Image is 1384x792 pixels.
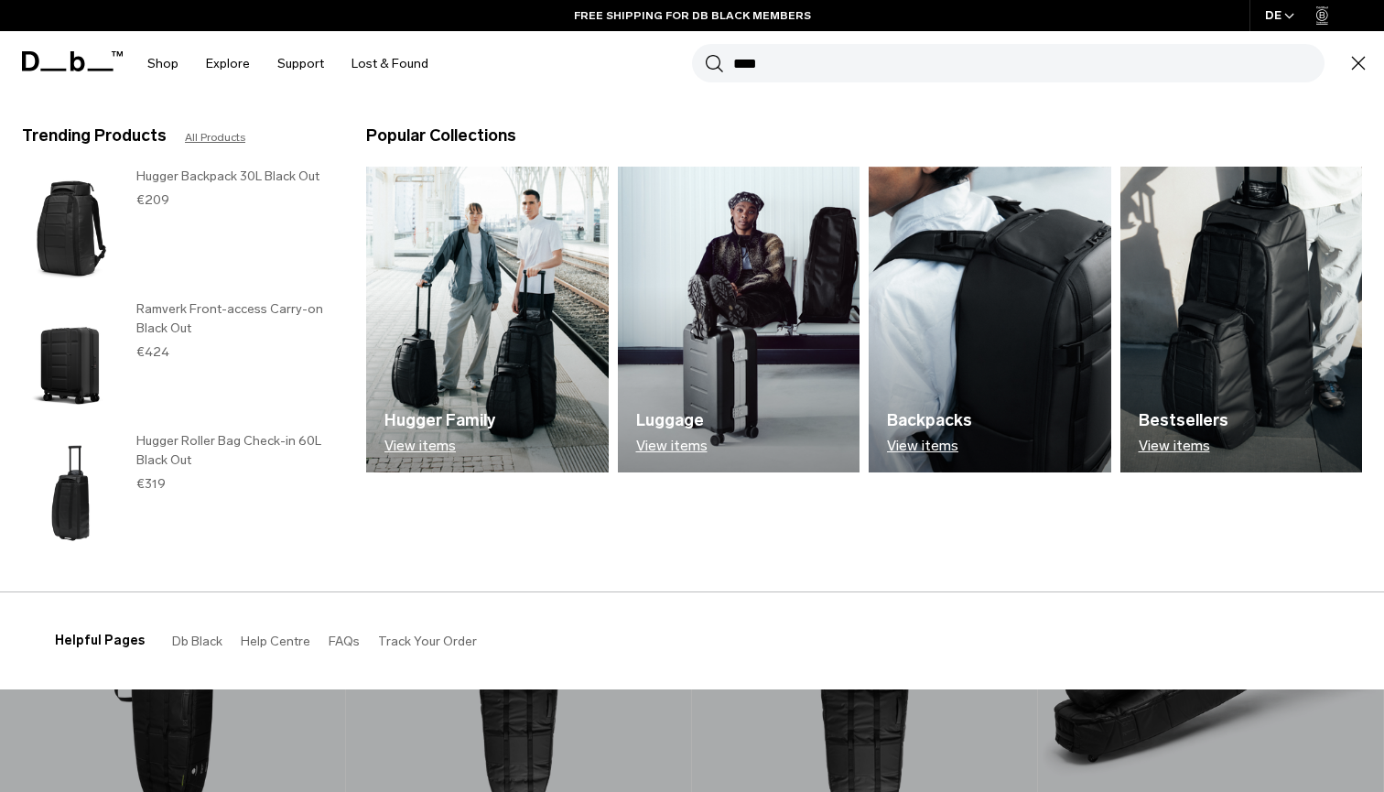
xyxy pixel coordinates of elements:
h3: Hugger Family [384,408,495,433]
a: Db Bestsellers View items [1120,167,1363,472]
img: Db [618,167,860,472]
a: Ramverk Front-access Carry-on Black Out Ramverk Front-access Carry-on Black Out €424 [22,299,330,423]
a: Help Centre [241,634,310,649]
p: View items [636,438,708,454]
img: Ramverk Front-access Carry-on Black Out [22,299,118,423]
a: Db Backpacks View items [869,167,1111,472]
img: Db [869,167,1111,472]
h3: Helpful Pages [55,631,145,650]
a: Db Hugger Family View items [366,167,609,472]
span: €209 [136,192,169,208]
a: Shop [147,31,178,96]
a: Explore [206,31,250,96]
h3: Hugger Roller Bag Check-in 60L Black Out [136,431,330,470]
img: Hugger Backpack 30L Black Out [22,167,118,290]
h3: Bestsellers [1139,408,1228,433]
h3: Ramverk Front-access Carry-on Black Out [136,299,330,338]
p: View items [384,438,495,454]
h3: Popular Collections [366,124,516,148]
h3: Trending Products [22,124,167,148]
h3: Hugger Backpack 30L Black Out [136,167,330,186]
span: €424 [136,344,169,360]
a: Hugger Backpack 30L Black Out Hugger Backpack 30L Black Out €209 [22,167,330,290]
h3: Backpacks [887,408,972,433]
nav: Main Navigation [134,31,442,96]
img: Db [1120,167,1363,472]
a: FREE SHIPPING FOR DB BLACK MEMBERS [574,7,811,24]
h3: Luggage [636,408,708,433]
a: Db Luggage View items [618,167,860,472]
a: Lost & Found [351,31,428,96]
a: Support [277,31,324,96]
img: Db [366,167,609,472]
a: All Products [185,129,245,146]
a: FAQs [329,634,360,649]
p: View items [887,438,972,454]
span: €319 [136,476,166,492]
a: Track Your Order [378,634,477,649]
a: Hugger Roller Bag Check-in 60L Black Out Hugger Roller Bag Check-in 60L Black Out €319 [22,431,330,555]
p: View items [1139,438,1228,454]
img: Hugger Roller Bag Check-in 60L Black Out [22,431,118,555]
a: Db Black [172,634,222,649]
